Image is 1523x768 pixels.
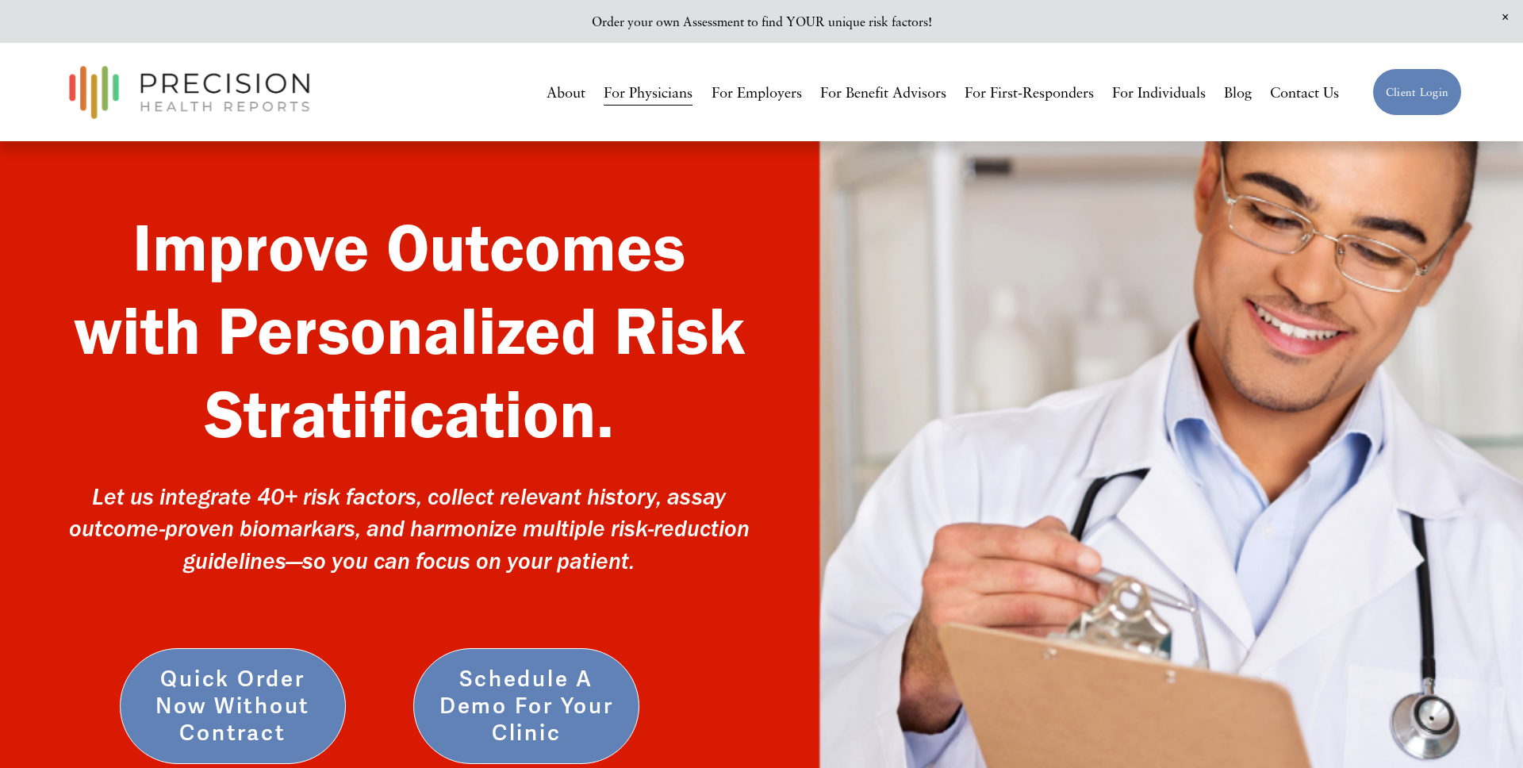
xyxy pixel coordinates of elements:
[604,78,692,107] a: For Physicians
[120,648,346,764] a: Quick Order Now without Contract
[61,59,318,126] img: Precision Health Reports
[712,78,802,107] a: For Employers
[1372,68,1462,116] a: Client Login
[69,482,755,575] em: Let us integrate 40+ risk factors, collect relevant history, assay outcome-proven biomarkars, and...
[1224,78,1252,107] a: Blog
[74,206,761,454] strong: Improve Outcomes with Personalized Risk Stratification.
[547,78,585,107] a: About
[820,78,946,107] a: For Benefit Advisors
[1112,78,1206,107] a: For Individuals
[1270,78,1339,107] a: Contact Us
[413,648,639,764] a: Schedule a Demo for Your Clinic
[965,78,1094,107] a: For First-Responders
